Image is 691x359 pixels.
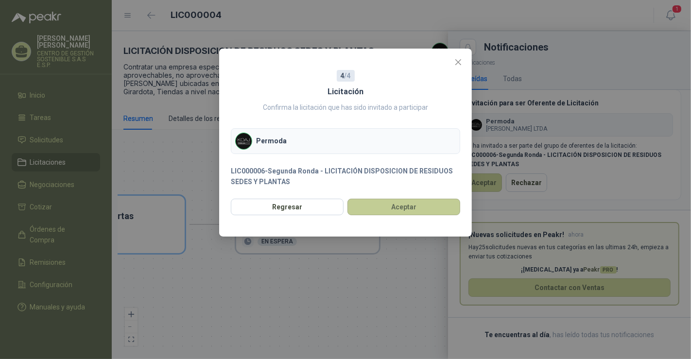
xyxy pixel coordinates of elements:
[328,85,363,98] h3: Licitación
[231,167,453,186] strong: LIC000006 - Segunda Ronda - LICITACIÓN DISPOSICION DE RESIDUOS SEDES Y PLANTAS
[263,102,428,113] p: Confirma la licitación que has sido invitado a participar
[256,137,287,144] p: Permoda
[347,199,460,215] button: Aceptar
[341,72,345,80] b: 4
[454,58,462,66] span: close
[231,199,344,215] button: Regresar
[341,70,351,81] span: / 4
[450,54,466,70] button: Close
[236,133,252,149] img: Company Logo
